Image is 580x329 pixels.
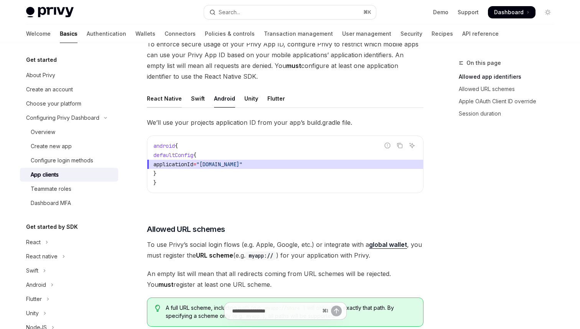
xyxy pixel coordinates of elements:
div: Android [26,280,46,289]
button: Copy the contents from the code block [395,141,405,150]
span: Dashboard [494,8,524,16]
span: To use Privy’s social login flows (e.g. Apple, Google, etc.) or integrate with a , you must regis... [147,239,423,261]
div: Android [214,89,235,107]
span: } [153,179,157,186]
div: React native [26,252,58,261]
span: { [175,142,178,149]
div: Choose your platform [26,99,81,108]
h5: Get started by SDK [26,222,78,231]
a: Wallets [135,25,155,43]
a: Allowed app identifiers [459,71,560,83]
a: Overview [20,125,118,139]
div: Create new app [31,142,72,151]
button: Toggle Unity section [20,306,118,320]
div: Flutter [26,294,42,304]
h5: Get started [26,55,57,64]
a: Create an account [20,83,118,96]
a: About Privy [20,68,118,82]
div: Search... [219,8,240,17]
input: Ask a question... [232,303,319,319]
button: Toggle React native section [20,250,118,263]
span: ⌘ K [363,9,371,15]
a: Allowed URL schemes [459,83,560,95]
div: App clients [31,170,59,179]
button: Toggle dark mode [542,6,554,18]
button: Ask AI [407,141,417,150]
span: On this page [466,58,501,68]
span: { [193,152,196,159]
span: defaultConfig [153,152,193,159]
div: Dashboard MFA [31,198,71,208]
code: myapp:// [246,251,276,260]
span: } [153,170,157,177]
button: Send message [331,306,342,316]
a: App clients [20,168,118,182]
button: Toggle Configuring Privy Dashboard section [20,111,118,125]
span: To enforce secure usage of your Privy App ID, configure Privy to restrict which mobile apps can u... [147,39,423,82]
div: Teammate roles [31,184,71,193]
a: Dashboard MFA [20,196,118,210]
a: API reference [462,25,499,43]
a: Security [400,25,422,43]
div: Unity [244,89,258,107]
div: Swift [191,89,205,107]
a: Authentication [87,25,126,43]
a: Basics [60,25,77,43]
a: User management [342,25,391,43]
a: Welcome [26,25,51,43]
a: Support [458,8,479,16]
div: Overview [31,127,55,137]
a: Configure login methods [20,154,118,167]
button: Toggle Flutter section [20,292,118,306]
button: Toggle Android section [20,278,118,292]
div: Create an account [26,85,73,94]
div: Flutter [267,89,285,107]
a: Transaction management [264,25,333,43]
button: Report incorrect code [382,141,392,150]
img: light logo [26,7,74,18]
div: Swift [26,266,38,275]
a: Recipes [432,25,453,43]
span: We’ll use your projects application ID from your app’s build.gradle file. [147,117,423,128]
a: Connectors [165,25,196,43]
a: Choose your platform [20,97,118,111]
a: Policies & controls [205,25,255,43]
a: Apple OAuth Client ID override [459,95,560,107]
div: React [26,238,41,247]
strong: must [286,62,301,69]
a: Create new app [20,139,118,153]
button: Open search [204,5,376,19]
button: Toggle React section [20,235,118,249]
a: Session duration [459,107,560,120]
strong: URL scheme [196,251,233,259]
span: = [193,161,196,168]
strong: must [158,281,173,288]
div: Configuring Privy Dashboard [26,113,99,122]
span: Allowed URL schemes [147,224,225,235]
div: About Privy [26,71,55,80]
span: An empty list will mean that all redirects coming from URL schemes will be rejected. You register... [147,268,423,290]
button: Toggle Swift section [20,264,118,278]
span: "[DOMAIN_NAME]" [196,161,242,168]
div: React Native [147,89,182,107]
a: Demo [433,8,448,16]
a: global wallet [369,241,407,249]
a: Teammate roles [20,182,118,196]
div: Unity [26,309,39,318]
span: applicationId [153,161,193,168]
a: Dashboard [488,6,536,18]
span: android [153,142,175,149]
div: Configure login methods [31,156,93,165]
